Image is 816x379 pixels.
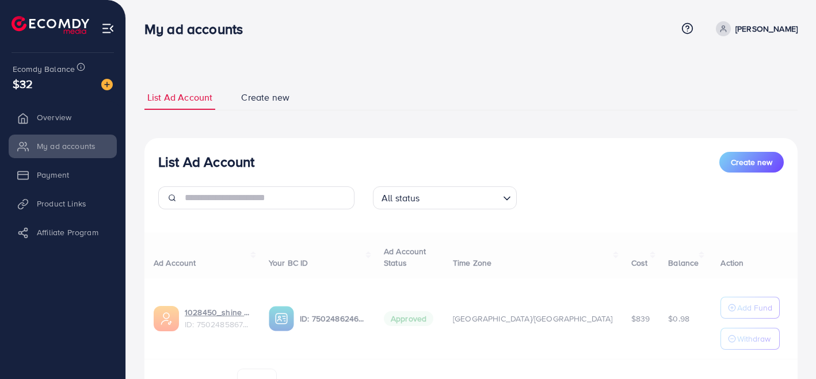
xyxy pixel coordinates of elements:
img: image [101,79,113,90]
span: Create new [241,91,289,104]
span: Create new [731,156,772,168]
h3: My ad accounts [144,21,252,37]
a: [PERSON_NAME] [711,21,798,36]
button: Create new [719,152,784,173]
p: [PERSON_NAME] [735,22,798,36]
img: logo [12,16,89,34]
div: Search for option [373,186,517,209]
span: Ecomdy Balance [13,63,75,75]
span: $32 [13,75,33,92]
h3: List Ad Account [158,154,254,170]
img: menu [101,22,115,35]
span: All status [379,190,422,206]
span: List Ad Account [147,91,212,104]
input: Search for option [424,187,498,206]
